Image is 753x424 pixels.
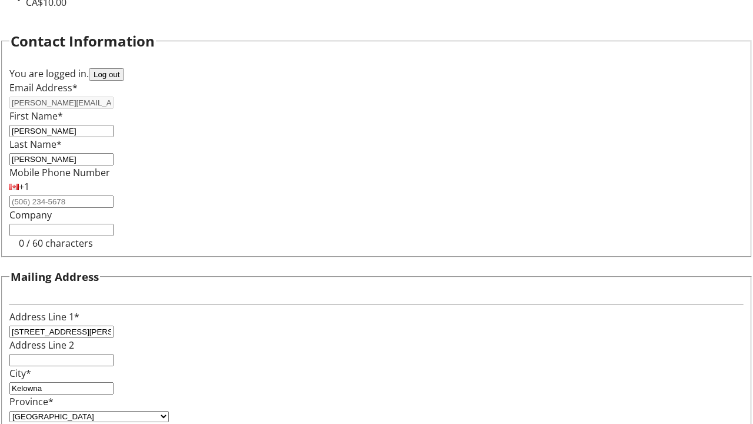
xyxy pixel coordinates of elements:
input: City [9,382,114,395]
label: Email Address* [9,81,78,94]
label: Address Line 1* [9,310,79,323]
label: Province* [9,395,54,408]
label: First Name* [9,110,63,122]
input: (506) 234-5678 [9,196,114,208]
label: Last Name* [9,138,62,151]
label: Mobile Phone Number [9,166,110,179]
h2: Contact Information [11,31,155,52]
label: City* [9,367,31,380]
label: Address Line 2 [9,339,74,352]
button: Log out [89,68,124,81]
div: You are logged in. [9,67,744,81]
h3: Mailing Address [11,269,99,285]
tr-character-limit: 0 / 60 characters [19,237,93,250]
input: Address [9,326,114,338]
label: Company [9,208,52,221]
